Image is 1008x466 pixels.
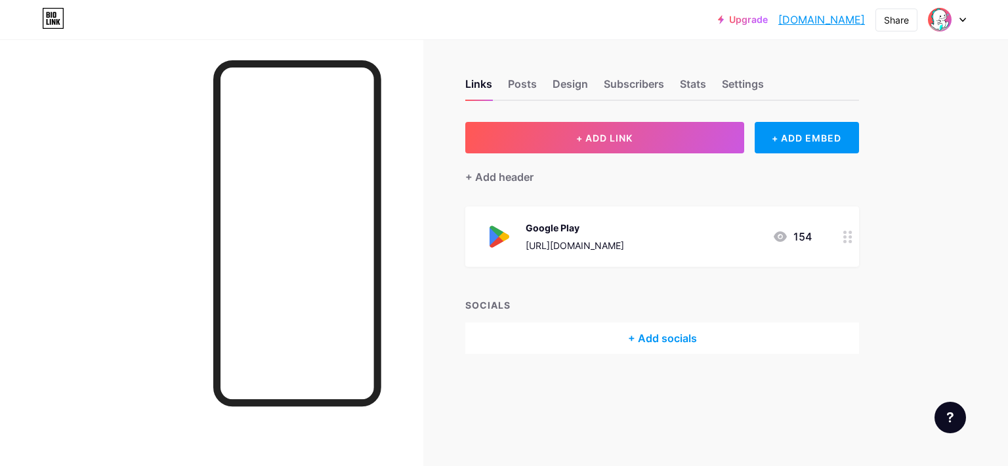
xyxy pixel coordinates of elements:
img: Google Play [481,220,515,254]
div: + ADD EMBED [755,122,859,153]
a: [DOMAIN_NAME] [778,12,865,28]
div: [URL][DOMAIN_NAME] [526,239,624,252]
div: 154 [772,229,812,244]
div: + Add socials [465,322,859,354]
div: + Add header [465,169,534,185]
div: Settings [722,76,764,100]
button: + ADD LINK [465,122,744,153]
a: Upgrade [718,14,768,25]
div: SOCIALS [465,298,859,312]
div: Subscribers [604,76,664,100]
img: bigo [927,7,952,32]
div: Design [553,76,588,100]
div: Posts [508,76,537,100]
div: Stats [680,76,706,100]
div: Google Play [526,221,624,235]
div: Share [884,13,909,27]
span: + ADD LINK [576,132,633,144]
div: Links [465,76,492,100]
